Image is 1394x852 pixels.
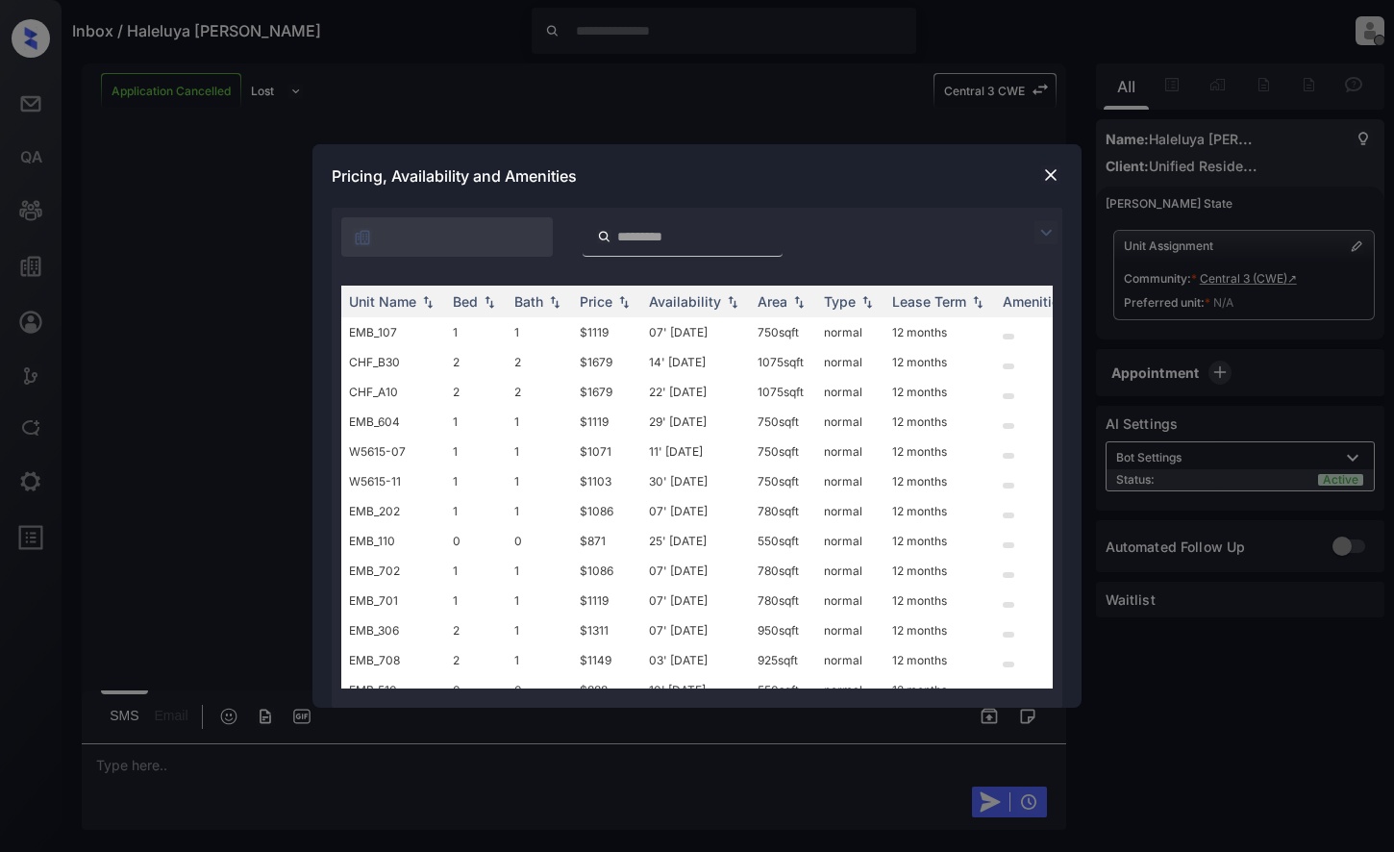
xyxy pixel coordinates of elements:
[816,675,884,705] td: normal
[341,437,445,466] td: W5615-07
[507,556,572,586] td: 1
[816,407,884,437] td: normal
[445,526,507,556] td: 0
[641,317,750,347] td: 07' [DATE]
[341,556,445,586] td: EMB_702
[884,377,995,407] td: 12 months
[816,347,884,377] td: normal
[445,407,507,437] td: 1
[341,407,445,437] td: EMB_604
[750,347,816,377] td: 1075 sqft
[750,526,816,556] td: 550 sqft
[418,295,437,309] img: sorting
[641,615,750,645] td: 07' [DATE]
[884,615,995,645] td: 12 months
[641,377,750,407] td: 22' [DATE]
[723,295,742,309] img: sorting
[341,586,445,615] td: EMB_701
[750,437,816,466] td: 750 sqft
[507,615,572,645] td: 1
[507,466,572,496] td: 1
[572,615,641,645] td: $1311
[641,526,750,556] td: 25' [DATE]
[892,293,966,310] div: Lease Term
[750,615,816,645] td: 950 sqft
[341,615,445,645] td: EMB_306
[641,675,750,705] td: 10' [DATE]
[445,645,507,675] td: 2
[507,407,572,437] td: 1
[507,437,572,466] td: 1
[858,295,877,309] img: sorting
[816,586,884,615] td: normal
[572,466,641,496] td: $1103
[507,496,572,526] td: 1
[641,645,750,675] td: 03' [DATE]
[884,496,995,526] td: 12 months
[453,293,478,310] div: Bed
[341,645,445,675] td: EMB_708
[884,586,995,615] td: 12 months
[884,645,995,675] td: 12 months
[641,466,750,496] td: 30' [DATE]
[353,228,372,247] img: icon-zuma
[341,526,445,556] td: EMB_110
[572,586,641,615] td: $1119
[545,295,564,309] img: sorting
[750,466,816,496] td: 750 sqft
[816,317,884,347] td: normal
[507,526,572,556] td: 0
[816,437,884,466] td: normal
[750,675,816,705] td: 550 sqft
[572,645,641,675] td: $1149
[341,675,445,705] td: EMB_510
[445,466,507,496] td: 1
[341,347,445,377] td: CHF_B30
[572,496,641,526] td: $1086
[445,317,507,347] td: 1
[816,615,884,645] td: normal
[445,437,507,466] td: 1
[507,377,572,407] td: 2
[572,377,641,407] td: $1679
[445,496,507,526] td: 1
[349,293,416,310] div: Unit Name
[884,347,995,377] td: 12 months
[445,377,507,407] td: 2
[816,466,884,496] td: normal
[572,437,641,466] td: $1071
[507,317,572,347] td: 1
[750,496,816,526] td: 780 sqft
[884,407,995,437] td: 12 months
[514,293,543,310] div: Bath
[480,295,499,309] img: sorting
[750,407,816,437] td: 750 sqft
[445,675,507,705] td: 0
[884,437,995,466] td: 12 months
[572,407,641,437] td: $1119
[641,347,750,377] td: 14' [DATE]
[572,347,641,377] td: $1679
[884,675,995,705] td: 12 months
[641,556,750,586] td: 07' [DATE]
[816,496,884,526] td: normal
[884,556,995,586] td: 12 months
[312,144,1082,208] div: Pricing, Availability and Amenities
[649,293,721,310] div: Availability
[507,645,572,675] td: 1
[750,556,816,586] td: 780 sqft
[968,295,987,309] img: sorting
[750,645,816,675] td: 925 sqft
[445,615,507,645] td: 2
[1041,165,1060,185] img: close
[789,295,809,309] img: sorting
[341,466,445,496] td: W5615-11
[572,556,641,586] td: $1086
[507,675,572,705] td: 0
[341,377,445,407] td: CHF_A10
[572,317,641,347] td: $1119
[1003,293,1067,310] div: Amenities
[445,586,507,615] td: 1
[758,293,787,310] div: Area
[816,526,884,556] td: normal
